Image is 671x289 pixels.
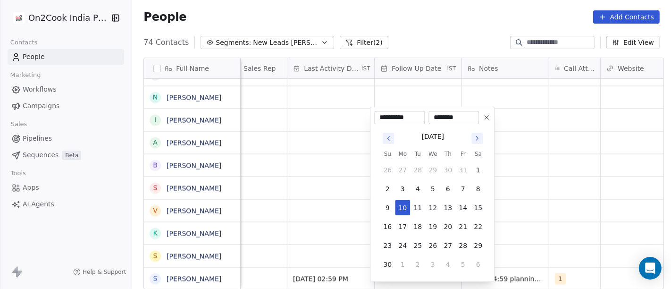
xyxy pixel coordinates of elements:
[410,162,425,178] button: 28
[410,200,425,215] button: 11
[422,132,444,142] div: [DATE]
[380,149,395,159] th: Sunday
[425,219,440,234] button: 19
[440,257,455,272] button: 4
[455,181,470,196] button: 7
[395,200,410,215] button: 10
[380,219,395,234] button: 16
[455,200,470,215] button: 14
[425,238,440,253] button: 26
[425,149,440,159] th: Wednesday
[440,200,455,215] button: 13
[380,200,395,215] button: 9
[455,257,470,272] button: 5
[425,162,440,178] button: 29
[440,162,455,178] button: 30
[440,238,455,253] button: 27
[410,257,425,272] button: 2
[455,219,470,234] button: 21
[395,257,410,272] button: 1
[440,181,455,196] button: 6
[440,149,455,159] th: Thursday
[380,238,395,253] button: 23
[380,181,395,196] button: 2
[382,132,395,145] button: Go to previous month
[470,257,486,272] button: 6
[380,162,395,178] button: 26
[425,181,440,196] button: 5
[425,200,440,215] button: 12
[380,257,395,272] button: 30
[395,149,410,159] th: Monday
[455,162,470,178] button: 31
[395,238,410,253] button: 24
[410,238,425,253] button: 25
[425,257,440,272] button: 3
[470,200,486,215] button: 15
[410,181,425,196] button: 4
[395,181,410,196] button: 3
[470,132,484,145] button: Go to next month
[455,149,470,159] th: Friday
[470,149,486,159] th: Saturday
[470,162,486,178] button: 1
[395,219,410,234] button: 17
[395,162,410,178] button: 27
[410,219,425,234] button: 18
[470,219,486,234] button: 22
[470,238,486,253] button: 29
[455,238,470,253] button: 28
[470,181,486,196] button: 8
[410,149,425,159] th: Tuesday
[440,219,455,234] button: 20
